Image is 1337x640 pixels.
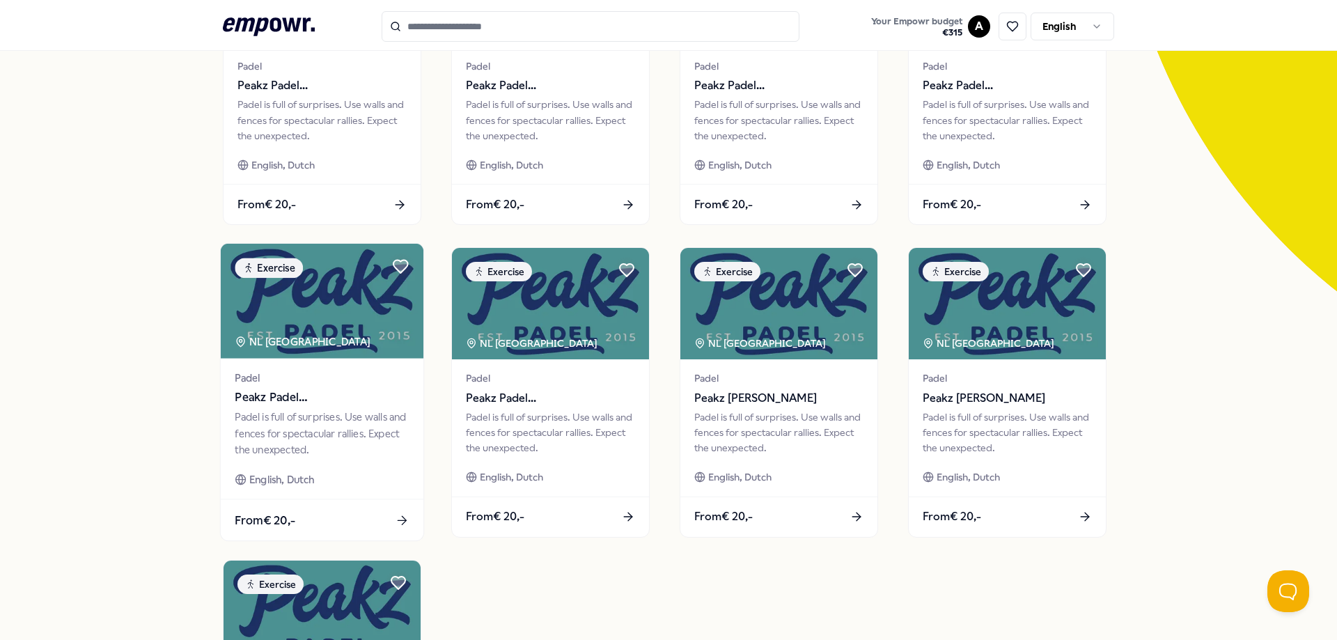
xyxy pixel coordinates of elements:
[237,97,407,143] div: Padel is full of surprises. Use walls and fences for spectacular rallies. Expect the unexpected.
[694,389,863,407] span: Peakz [PERSON_NAME]
[466,336,600,351] div: NL [GEOGRAPHIC_DATA]
[937,469,1000,485] span: English, Dutch
[466,370,635,386] span: Padel
[694,508,753,526] span: From € 20,-
[866,12,968,41] a: Your Empowr budget€315
[251,157,315,173] span: English, Dutch
[235,370,409,386] span: Padel
[249,472,315,488] span: English, Dutch
[235,389,409,407] span: Peakz Padel [GEOGRAPHIC_DATA]
[237,196,296,214] span: From € 20,-
[382,11,799,42] input: Search for products, categories or subcategories
[708,157,772,173] span: English, Dutch
[871,16,962,27] span: Your Empowr budget
[466,97,635,143] div: Padel is full of surprises. Use walls and fences for spectacular rallies. Expect the unexpected.
[868,13,965,41] button: Your Empowr budget€315
[452,248,649,359] img: package image
[908,247,1107,537] a: package imageExerciseNL [GEOGRAPHIC_DATA] PadelPeakz [PERSON_NAME]Padel is full of surprises. Use...
[923,77,1092,95] span: Peakz Padel [GEOGRAPHIC_DATA]
[466,409,635,456] div: Padel is full of surprises. Use walls and fences for spectacular rallies. Expect the unexpected.
[694,77,863,95] span: Peakz Padel [GEOGRAPHIC_DATA]
[923,336,1056,351] div: NL [GEOGRAPHIC_DATA]
[235,334,373,350] div: NL [GEOGRAPHIC_DATA]
[694,370,863,386] span: Padel
[923,389,1092,407] span: Peakz [PERSON_NAME]
[923,58,1092,74] span: Padel
[237,575,304,594] div: Exercise
[871,27,962,38] span: € 315
[694,409,863,456] div: Padel is full of surprises. Use walls and fences for spectacular rallies. Expect the unexpected.
[466,389,635,407] span: Peakz Padel [GEOGRAPHIC_DATA]
[480,157,543,173] span: English, Dutch
[220,243,425,542] a: package imageExerciseNL [GEOGRAPHIC_DATA] PadelPeakz Padel [GEOGRAPHIC_DATA]Padel is full of surp...
[923,97,1092,143] div: Padel is full of surprises. Use walls and fences for spectacular rallies. Expect the unexpected.
[694,97,863,143] div: Padel is full of surprises. Use walls and fences for spectacular rallies. Expect the unexpected.
[708,469,772,485] span: English, Dutch
[909,248,1106,359] img: package image
[451,247,650,537] a: package imageExerciseNL [GEOGRAPHIC_DATA] PadelPeakz Padel [GEOGRAPHIC_DATA]Padel is full of surp...
[680,247,878,537] a: package imageExerciseNL [GEOGRAPHIC_DATA] PadelPeakz [PERSON_NAME]Padel is full of surprises. Use...
[235,511,295,529] span: From € 20,-
[466,508,524,526] span: From € 20,-
[235,258,303,279] div: Exercise
[937,157,1000,173] span: English, Dutch
[680,248,877,359] img: package image
[235,409,409,458] div: Padel is full of surprises. Use walls and fences for spectacular rallies. Expect the unexpected.
[466,262,532,281] div: Exercise
[694,262,760,281] div: Exercise
[237,77,407,95] span: Peakz Padel [GEOGRAPHIC_DATA]
[923,196,981,214] span: From € 20,-
[694,196,753,214] span: From € 20,-
[968,15,990,38] button: A
[923,508,981,526] span: From € 20,-
[466,196,524,214] span: From € 20,-
[694,58,863,74] span: Padel
[480,469,543,485] span: English, Dutch
[221,244,423,359] img: package image
[694,336,828,351] div: NL [GEOGRAPHIC_DATA]
[923,262,989,281] div: Exercise
[923,370,1092,386] span: Padel
[466,58,635,74] span: Padel
[923,409,1092,456] div: Padel is full of surprises. Use walls and fences for spectacular rallies. Expect the unexpected.
[237,58,407,74] span: Padel
[1267,570,1309,612] iframe: Help Scout Beacon - Open
[466,77,635,95] span: Peakz Padel [GEOGRAPHIC_DATA]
